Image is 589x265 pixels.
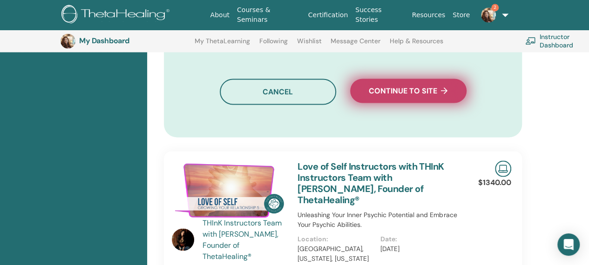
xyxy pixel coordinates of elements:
[478,177,511,188] p: $1340.00
[259,37,288,52] a: Following
[172,160,286,220] img: Love of Self Instructors
[369,86,447,96] span: Continue to site
[79,36,172,45] h3: My Dashboard
[207,7,233,24] a: About
[305,7,352,24] a: Certification
[61,5,173,26] img: logo.png
[491,4,499,11] span: 2
[298,234,374,244] p: Location:
[263,87,293,97] span: Cancel
[61,33,75,48] img: default.jpg
[220,79,336,105] button: Cancel
[331,37,380,52] a: Message Center
[298,160,444,205] a: Love of Self Instructors with THInK Instructors Team with [PERSON_NAME], Founder of ThetaHealing®
[557,233,580,256] div: Open Intercom Messenger
[380,244,457,253] p: [DATE]
[352,1,408,28] a: Success Stories
[297,37,322,52] a: Wishlist
[481,7,496,22] img: default.jpg
[350,79,467,103] button: Continue to site
[408,7,449,24] a: Resources
[233,1,305,28] a: Courses & Seminars
[172,228,194,251] img: default.jpg
[298,210,463,229] p: Unleashing Your Inner Psychic Potential and Embrace Your Psychic Abilities.
[195,37,250,52] a: My ThetaLearning
[380,234,457,244] p: Date:
[298,244,374,263] p: [GEOGRAPHIC_DATA], [US_STATE], [US_STATE]
[203,217,289,262] a: THInK Instructors Team with [PERSON_NAME], Founder of ThetaHealing®
[449,7,474,24] a: Store
[390,37,443,52] a: Help & Resources
[525,37,536,45] img: chalkboard-teacher.svg
[495,160,511,177] img: Live Online Seminar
